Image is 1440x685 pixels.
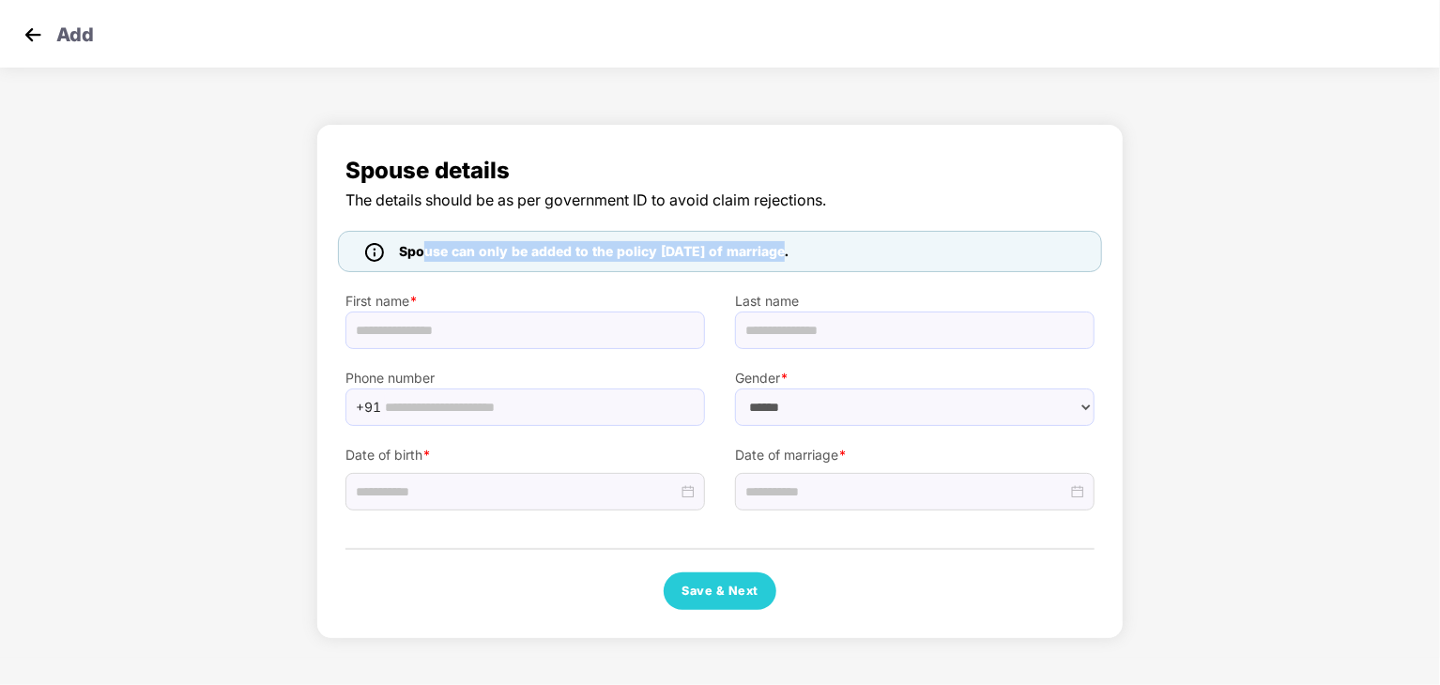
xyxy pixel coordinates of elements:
[399,241,789,262] span: Spouse can only be added to the policy [DATE] of marriage.
[19,21,47,49] img: svg+xml;base64,PHN2ZyB4bWxucz0iaHR0cDovL3d3dy53My5vcmcvMjAwMC9zdmciIHdpZHRoPSIzMCIgaGVpZ2h0PSIzMC...
[345,368,705,388] label: Phone number
[345,445,705,465] label: Date of birth
[345,291,705,312] label: First name
[735,368,1095,388] label: Gender
[56,21,94,43] p: Add
[356,393,381,421] span: +91
[345,189,1095,212] span: The details should be as per government ID to avoid claim rejections.
[664,572,776,610] button: Save & Next
[345,153,1095,189] span: Spouse details
[735,445,1095,465] label: Date of marriage
[365,243,384,262] img: icon
[735,291,1095,312] label: Last name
